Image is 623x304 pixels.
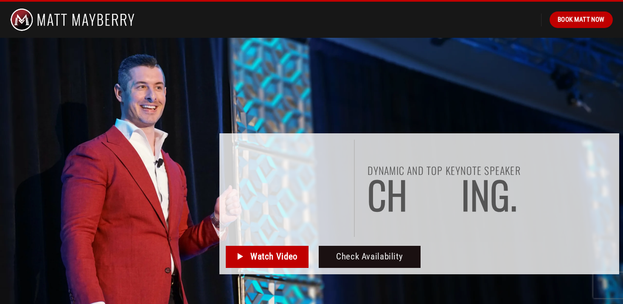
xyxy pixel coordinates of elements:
[336,250,403,264] span: Check Availability
[550,11,613,28] a: Book Matt Now
[10,2,135,38] img: Matt Mayberry
[558,14,605,25] span: Book Matt Now
[368,165,613,175] h1: Dynamic and top keynote speaker
[226,246,309,268] a: Watch Video
[319,246,421,268] a: Check Availability
[250,250,297,264] span: Watch Video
